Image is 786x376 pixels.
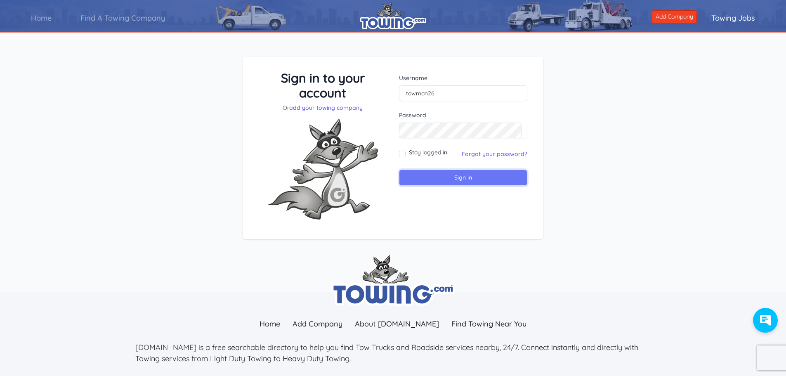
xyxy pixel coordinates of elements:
a: Towing Jobs [697,6,769,30]
a: Find Towing Near You [445,315,533,333]
a: Add Company [652,10,697,23]
a: Forgot your password? [462,150,527,158]
p: Or [259,104,387,112]
iframe: Conversations [749,308,786,341]
p: [DOMAIN_NAME] is a free searchable directory to help you find Tow Trucks and Roadside services ne... [135,342,651,364]
a: add your towing company [289,104,363,111]
a: Home [17,6,66,30]
h3: Sign in to your account [259,71,387,100]
input: Sign in [399,170,527,186]
img: Fox-Excited.png [261,112,385,226]
a: About [DOMAIN_NAME] [349,315,445,333]
img: towing [331,255,455,306]
a: Add Company [286,315,349,333]
a: Home [253,315,286,333]
label: Username [399,74,527,82]
label: Password [399,111,527,119]
img: logo.png [360,2,426,29]
a: Find A Towing Company [66,6,179,30]
label: Stay logged in [409,148,447,156]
